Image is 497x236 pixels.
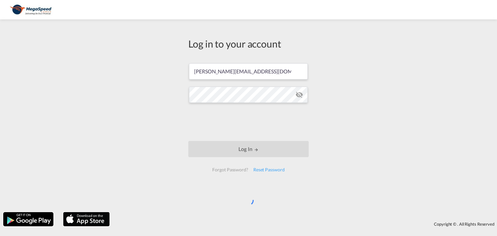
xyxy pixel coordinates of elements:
[188,141,309,157] button: LOGIN
[210,164,250,176] div: Forgot Password?
[62,211,110,227] img: apple.png
[113,219,497,230] div: Copyright © . All Rights Reserved
[188,37,309,50] div: Log in to your account
[295,91,303,99] md-icon: icon-eye-off
[10,3,53,17] img: ad002ba0aea611eda5429768204679d3.JPG
[199,109,298,134] iframe: reCAPTCHA
[3,211,54,227] img: google.png
[189,63,308,80] input: Enter email/phone number
[251,164,287,176] div: Reset Password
